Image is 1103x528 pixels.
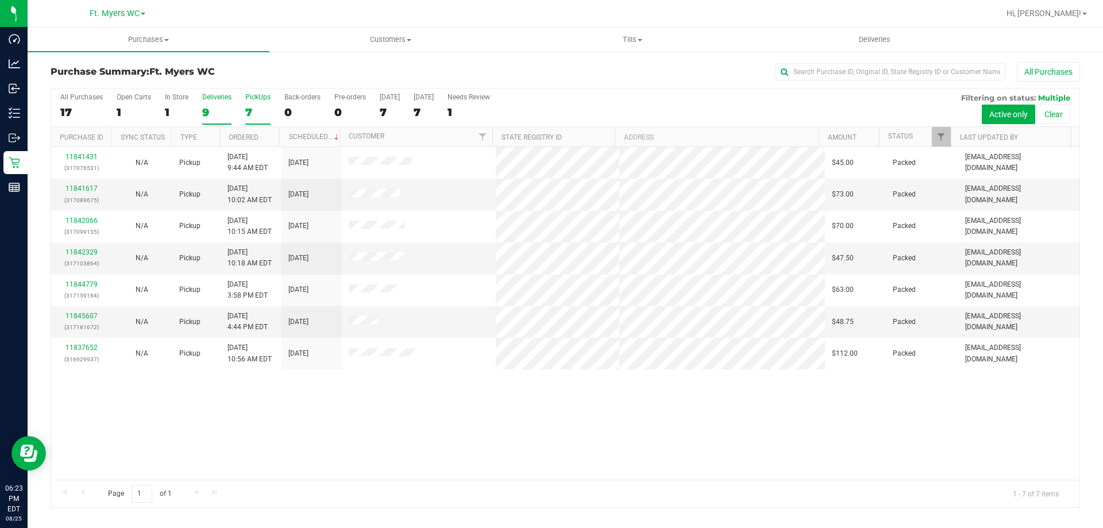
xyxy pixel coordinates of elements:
[965,183,1073,205] span: [EMAIL_ADDRESS][DOMAIN_NAME]
[179,348,200,359] span: Pickup
[117,93,151,101] div: Open Carts
[245,93,271,101] div: PickUps
[888,132,913,140] a: Status
[334,93,366,101] div: Pre-orders
[9,157,20,168] inline-svg: Retail
[893,189,916,200] span: Packed
[893,348,916,359] span: Packed
[1037,105,1070,124] button: Clear
[832,284,854,295] span: $63.00
[58,163,105,174] p: (317076531)
[965,215,1073,237] span: [EMAIL_ADDRESS][DOMAIN_NAME]
[65,184,98,192] a: 11841617
[179,157,200,168] span: Pickup
[965,279,1073,301] span: [EMAIL_ADDRESS][DOMAIN_NAME]
[65,248,98,256] a: 11842329
[832,348,858,359] span: $112.00
[90,9,140,18] span: Ft. Myers WC
[202,106,232,119] div: 9
[9,107,20,119] inline-svg: Inventory
[245,106,271,119] div: 7
[284,93,321,101] div: Back-orders
[380,106,400,119] div: 7
[132,485,152,503] input: 1
[227,215,272,237] span: [DATE] 10:15 AM EDT
[227,279,268,301] span: [DATE] 3:58 PM EDT
[65,344,98,352] a: 11837652
[9,132,20,144] inline-svg: Outbound
[136,318,148,326] span: Not Applicable
[284,106,321,119] div: 0
[288,189,308,200] span: [DATE]
[414,93,434,101] div: [DATE]
[288,157,308,168] span: [DATE]
[512,34,753,45] span: Tills
[136,317,148,327] button: N/A
[270,34,511,45] span: Customers
[58,195,105,206] p: (317089675)
[136,349,148,357] span: Not Applicable
[1006,9,1081,18] span: Hi, [PERSON_NAME]!
[269,28,511,52] a: Customers
[229,133,259,141] a: Ordered
[832,253,854,264] span: $47.50
[1038,93,1070,102] span: Multiple
[9,83,20,94] inline-svg: Inbound
[11,436,46,471] iframe: Resource center
[349,132,384,140] a: Customer
[448,106,490,119] div: 1
[473,127,492,147] a: Filter
[136,284,148,295] button: N/A
[893,221,916,232] span: Packed
[65,280,98,288] a: 11844779
[960,133,1018,141] a: Last Updated By
[117,106,151,119] div: 1
[5,514,22,523] p: 08/25
[165,93,188,101] div: In Store
[179,253,200,264] span: Pickup
[202,93,232,101] div: Deliveries
[227,183,272,205] span: [DATE] 10:02 AM EDT
[288,253,308,264] span: [DATE]
[227,247,272,269] span: [DATE] 10:18 AM EDT
[51,67,394,77] h3: Purchase Summary:
[227,311,268,333] span: [DATE] 4:44 PM EDT
[832,189,854,200] span: $73.00
[828,133,857,141] a: Amount
[965,247,1073,269] span: [EMAIL_ADDRESS][DOMAIN_NAME]
[380,93,400,101] div: [DATE]
[965,342,1073,364] span: [EMAIL_ADDRESS][DOMAIN_NAME]
[58,354,105,365] p: (316929937)
[136,254,148,262] span: Not Applicable
[136,159,148,167] span: Not Applicable
[227,342,272,364] span: [DATE] 10:56 AM EDT
[28,28,269,52] a: Purchases
[136,221,148,232] button: N/A
[136,253,148,264] button: N/A
[136,189,148,200] button: N/A
[136,222,148,230] span: Not Applicable
[965,311,1073,333] span: [EMAIL_ADDRESS][DOMAIN_NAME]
[334,106,366,119] div: 0
[932,127,951,147] a: Filter
[149,66,215,77] span: Ft. Myers WC
[1004,485,1068,502] span: 1 - 7 of 7 items
[9,182,20,193] inline-svg: Reports
[136,348,148,359] button: N/A
[179,284,200,295] span: Pickup
[5,483,22,514] p: 06:23 PM EDT
[288,317,308,327] span: [DATE]
[893,253,916,264] span: Packed
[227,152,268,174] span: [DATE] 9:44 AM EDT
[136,190,148,198] span: Not Applicable
[893,284,916,295] span: Packed
[98,485,181,503] span: Page of 1
[965,152,1073,174] span: [EMAIL_ADDRESS][DOMAIN_NAME]
[60,93,103,101] div: All Purchases
[961,93,1036,102] span: Filtering on status:
[58,226,105,237] p: (317099135)
[65,312,98,320] a: 11845607
[511,28,753,52] a: Tills
[58,258,105,269] p: (317103864)
[136,286,148,294] span: Not Applicable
